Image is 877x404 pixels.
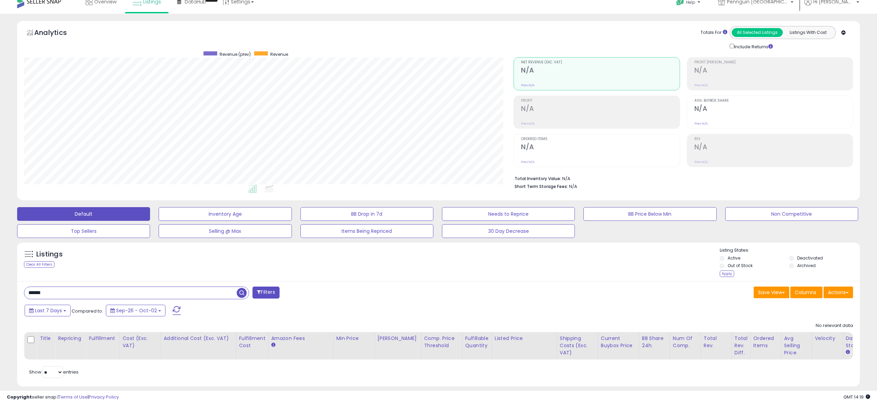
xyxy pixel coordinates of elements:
[378,335,418,342] div: [PERSON_NAME]
[515,174,848,182] li: N/A
[753,335,778,349] div: Ordered Items
[164,335,233,342] div: Additional Cost (Exc. VAT)
[35,307,62,314] span: Last 7 Days
[72,308,103,314] span: Compared to:
[123,335,158,349] div: Cost (Exc. VAT)
[521,61,679,64] span: Net Revenue (Exc. VAT)
[846,349,850,355] small: Days In Stock.
[569,183,577,190] span: N/A
[29,369,78,375] span: Show: entries
[560,335,595,356] div: Shipping Costs (Exc. VAT)
[270,51,288,57] span: Revenue
[515,176,561,181] b: Total Inventory Value:
[521,99,679,103] span: Profit
[694,160,708,164] small: Prev: N/A
[17,207,150,221] button: Default
[797,255,823,261] label: Deactivated
[720,247,860,254] p: Listing States:
[694,66,853,76] h2: N/A
[17,224,150,238] button: Top Sellers
[754,287,789,298] button: Save View
[300,207,433,221] button: BB Drop in 7d
[442,224,575,238] button: 30 Day Decrease
[694,143,853,152] h2: N/A
[824,287,853,298] button: Actions
[106,305,165,316] button: Sep-26 - Oct-02
[795,289,816,296] span: Columns
[521,143,679,152] h2: N/A
[521,137,679,141] span: Ordered Items
[734,335,748,356] div: Total Rev. Diff.
[583,207,716,221] button: BB Price Below Min
[424,335,459,349] div: Comp. Price Threshold
[521,122,534,126] small: Prev: N/A
[24,261,54,268] div: Clear All Filters
[40,335,52,342] div: Title
[790,287,823,298] button: Columns
[36,250,63,259] h5: Listings
[694,99,853,103] span: Avg. Buybox Share
[694,122,708,126] small: Prev: N/A
[521,160,534,164] small: Prev: N/A
[694,61,853,64] span: Profit [PERSON_NAME]
[720,270,734,277] div: Apply
[725,207,858,221] button: Non Competitive
[442,207,575,221] button: Needs to Reprice
[704,335,729,349] div: Total Rev.
[725,42,781,50] div: Include Returns
[271,342,275,348] small: Amazon Fees.
[728,263,753,268] label: Out of Stock
[495,335,554,342] div: Listed Price
[159,207,292,221] button: Inventory Age
[239,335,265,349] div: Fulfillment Cost
[34,28,80,39] h5: Analytics
[252,287,279,299] button: Filters
[521,105,679,114] h2: N/A
[815,335,840,342] div: Velocity
[465,335,489,349] div: Fulfillable Quantity
[521,66,679,76] h2: N/A
[642,335,667,349] div: BB Share 24h.
[89,335,116,342] div: Fulfillment
[220,51,251,57] span: Revenue (prev)
[89,394,119,400] a: Privacy Policy
[116,307,157,314] span: Sep-26 - Oct-02
[58,335,83,342] div: Repricing
[7,394,32,400] strong: Copyright
[846,335,871,349] div: Days In Stock
[300,224,433,238] button: Items Being Repriced
[336,335,372,342] div: Min Price
[59,394,88,400] a: Terms of Use
[843,394,870,400] span: 2025-10-10 14:19 GMT
[701,29,727,36] div: Totals For
[601,335,636,349] div: Current Buybox Price
[673,335,698,349] div: Num of Comp.
[694,137,853,141] span: ROI
[25,305,71,316] button: Last 7 Days
[782,28,833,37] button: Listings With Cost
[784,335,809,356] div: Avg Selling Price
[521,83,534,87] small: Prev: N/A
[732,28,783,37] button: All Selected Listings
[728,255,740,261] label: Active
[159,224,292,238] button: Selling @ Max
[816,323,853,329] div: No relevant data
[797,263,816,268] label: Archived
[515,184,568,189] b: Short Term Storage Fees:
[271,335,331,342] div: Amazon Fees
[7,394,119,401] div: seller snap | |
[694,105,853,114] h2: N/A
[694,83,708,87] small: Prev: N/A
